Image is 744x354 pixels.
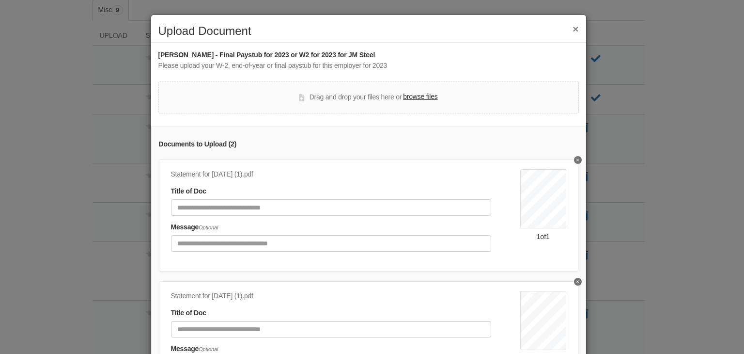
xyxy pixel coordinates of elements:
input: Document Title [171,321,491,338]
div: Please upload your W-2, end-of-year or final paystub for this employer for 2023 [158,61,579,71]
div: Statement for [DATE] (1).pdf [171,169,491,180]
div: Statement for [DATE] (1).pdf [171,291,491,302]
button: × [573,24,578,34]
label: Title of Doc [171,186,206,197]
label: browse files [403,92,437,102]
div: Drag and drop your files here or [299,92,437,103]
h2: Upload Document [158,25,579,37]
input: Include any comments on this document [171,235,491,252]
input: Document Title [171,199,491,216]
button: Delete undefined [574,156,582,164]
span: Optional [199,346,218,352]
div: [PERSON_NAME] - Final Paystub for 2023 or W2 for 2023 for JM Steel [158,50,579,61]
div: 1 of 1 [520,232,566,241]
label: Message [171,222,218,233]
span: Optional [199,225,218,230]
div: Documents to Upload ( 2 ) [159,139,578,150]
button: Delete undefined [574,278,582,286]
label: Title of Doc [171,308,206,319]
